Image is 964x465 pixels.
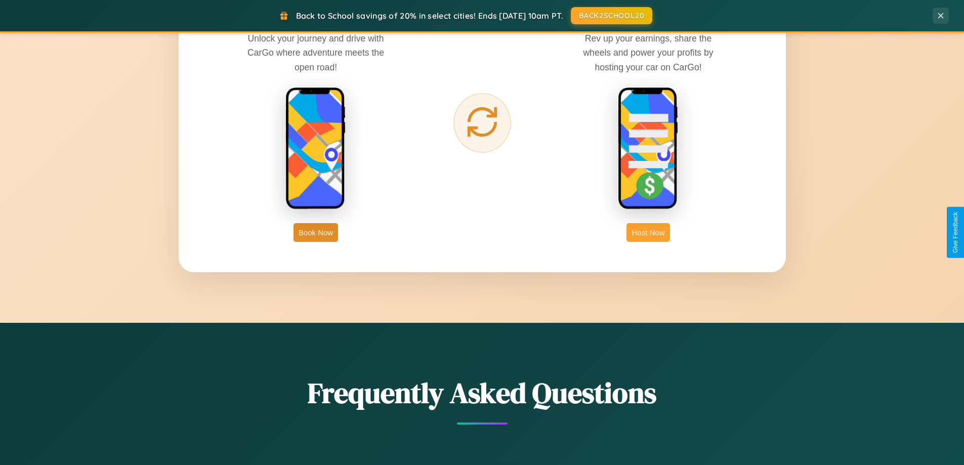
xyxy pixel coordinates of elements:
p: Rev up your earnings, share the wheels and power your profits by hosting your car on CarGo! [572,31,724,74]
p: Unlock your journey and drive with CarGo where adventure meets the open road! [240,31,392,74]
button: Host Now [626,223,669,242]
div: Give Feedback [952,212,959,253]
img: rent phone [285,87,346,210]
img: host phone [618,87,679,210]
button: Book Now [294,223,338,242]
span: Back to School savings of 20% in select cities! Ends [DATE] 10am PT. [296,11,563,21]
h2: Frequently Asked Questions [179,373,786,412]
button: BACK2SCHOOL20 [571,7,652,24]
